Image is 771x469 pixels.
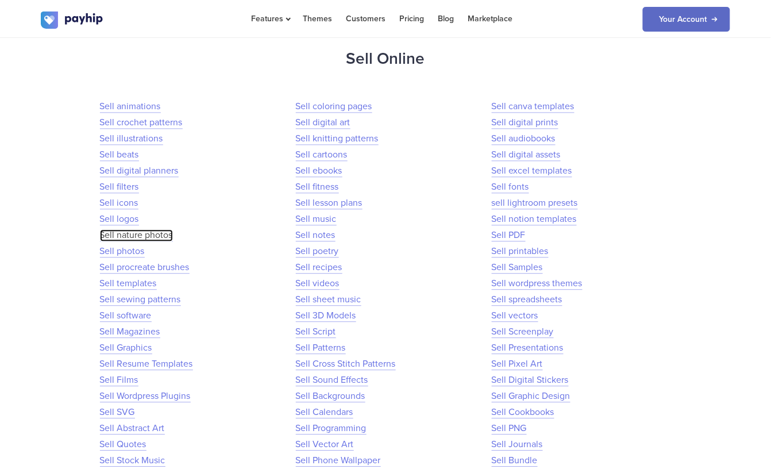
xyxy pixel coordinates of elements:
[296,422,367,435] a: Sell Programming
[492,101,575,113] a: Sell canva templates
[492,165,572,177] a: Sell excel templates
[492,229,526,241] a: Sell PDF
[492,422,527,435] a: Sell PNG
[100,439,147,451] a: Sell Quotes
[296,149,348,161] a: Sell cartoons
[100,133,163,145] a: Sell illustrations
[643,7,730,32] a: Your Account
[492,342,564,354] a: Sell Presentations
[296,406,353,418] a: Sell Calendars
[100,310,152,322] a: Sell software
[492,406,554,418] a: Sell Cookbooks
[296,390,365,402] a: Sell Backgrounds
[296,245,339,257] a: Sell poetry
[492,294,562,306] a: Sell spreadsheets
[492,149,561,161] a: Sell digital assets
[296,326,336,338] a: Sell Script
[100,374,138,386] a: Sell Films
[492,310,538,322] a: Sell vectors
[100,358,193,370] a: Sell Resume Templates
[100,229,173,241] a: Sell nature photos
[296,262,342,274] a: Sell recipes
[296,197,363,209] a: Sell lesson plans
[296,117,350,129] a: Sell digital art
[251,14,289,24] span: Features
[100,294,181,306] a: Sell sewing patterns
[492,262,543,274] a: Sell Samples
[100,422,165,435] a: Sell Abstract Art
[100,149,139,161] a: Sell beats
[296,278,340,290] a: Sell videos
[296,374,368,386] a: Sell Sound Effects
[492,117,558,129] a: Sell digital prints
[100,101,161,113] a: Sell animations
[100,197,138,209] a: Sell icons
[296,101,372,113] a: Sell coloring pages
[100,165,179,177] a: Sell digital planners
[296,165,342,177] a: Sell ebooks
[41,44,730,74] h2: Sell Online
[100,262,190,274] a: Sell procreate brushes
[296,342,346,354] a: Sell Patterns
[100,455,165,467] a: Sell Stock Music
[296,213,337,225] a: Sell music
[492,358,543,370] a: Sell Pixel Art
[100,406,135,418] a: Sell SVG
[100,181,139,193] a: Sell filters
[492,455,538,467] a: Sell Bundle
[492,181,529,193] a: Sell fonts
[492,326,554,338] a: Sell Screenplay
[100,390,191,402] a: Sell Wordpress Plugins
[296,133,379,145] a: Sell knitting patterns
[100,245,145,257] a: Sell photos
[41,11,104,29] img: logo.svg
[100,342,152,354] a: Sell Graphics
[100,278,157,290] a: Sell templates
[492,213,577,225] a: Sell notion templates
[492,374,569,386] a: Sell Digital Stickers
[100,213,139,225] a: Sell logos
[492,197,578,209] a: sell lightroom presets
[100,117,183,129] a: Sell crochet patterns
[296,229,336,241] a: Sell notes
[296,439,354,451] a: Sell Vector Art
[296,358,396,370] a: Sell Cross Stitch Patterns
[492,390,570,402] a: Sell Graphic Design
[492,439,543,451] a: Sell Journals
[296,310,356,322] a: Sell 3D Models
[296,181,339,193] a: Sell fitness
[492,278,583,290] a: Sell wordpress themes
[296,455,381,467] a: Sell Phone Wallpaper
[492,245,549,257] a: Sell printables
[492,133,556,145] a: Sell audiobooks
[100,326,160,338] a: Sell Magazines
[296,294,361,306] a: Sell sheet music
